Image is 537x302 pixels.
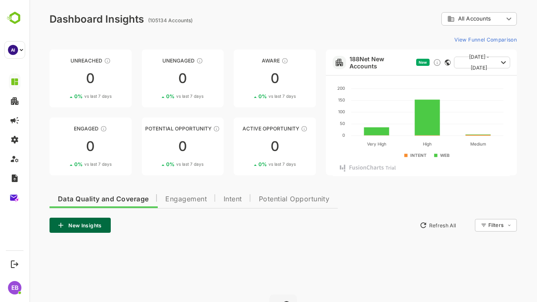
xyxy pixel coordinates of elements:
div: 0 [20,140,102,153]
div: All Accounts [412,11,487,27]
button: New Insights [20,218,81,233]
button: Refresh All [386,219,430,232]
div: These accounts have just entered the buying cycle and need further nurturing [252,57,259,64]
span: vs last 7 days [239,93,266,99]
div: Engaged [20,125,102,132]
span: Data Quality and Coverage [29,196,119,203]
div: 0 % [137,93,174,99]
div: These accounts are warm, further nurturing would qualify them to MQAs [71,125,78,132]
ag: (105134 Accounts) [119,17,166,23]
div: Filters [459,222,474,228]
span: vs last 7 days [55,161,82,167]
button: Logout [9,258,20,270]
div: Potential Opportunity [112,125,195,132]
div: Discover new ICP-fit accounts showing engagement — via intent surges, anonymous website visits, L... [404,58,412,67]
div: Unengaged [112,57,195,64]
div: 0 % [45,93,82,99]
a: AwareThese accounts have just entered the buying cycle and need further nurturing00%vs last 7 days [204,49,287,107]
text: 200 [308,86,315,91]
span: Potential Opportunity [229,196,300,203]
span: vs last 7 days [147,93,174,99]
div: 0 % [229,161,266,167]
div: 0 [112,140,195,153]
div: This card does not support filter and segments [415,60,421,65]
span: All Accounts [429,16,461,22]
button: [DATE] - [DATE] [425,57,481,68]
div: EB [8,281,21,294]
div: 0 [20,72,102,85]
div: 0 [112,72,195,85]
text: Very High [338,141,357,147]
text: 150 [309,97,315,102]
div: All Accounts [418,15,474,23]
div: Unreached [20,57,102,64]
text: 50 [310,121,315,126]
a: UnengagedThese accounts have not shown enough engagement and need nurturing00%vs last 7 days [112,49,195,107]
text: Medium [441,141,457,146]
a: Active OpportunityThese accounts have open opportunities which might be at any of the Sales Stage... [204,117,287,175]
div: 0 % [45,161,82,167]
a: Potential OpportunityThese accounts are MQAs and can be passed on to Inside Sales00%vs last 7 days [112,117,195,175]
a: 188Net New Accounts [320,55,383,70]
text: 100 [309,109,315,114]
div: Dashboard Insights [20,13,115,25]
div: Filters [458,218,487,233]
span: vs last 7 days [147,161,174,167]
a: EngagedThese accounts are warm, further nurturing would qualify them to MQAs00%vs last 7 days [20,117,102,175]
span: Intent [194,196,213,203]
span: vs last 7 days [55,93,82,99]
div: AI [8,45,18,55]
div: 0 % [229,93,266,99]
div: These accounts have open opportunities which might be at any of the Sales Stages [271,125,278,132]
div: 0 [204,72,287,85]
button: View Funnel Comparison [422,33,487,46]
img: BambooboxLogoMark.f1c84d78b4c51b1a7b5f700c9845e183.svg [4,10,26,26]
div: These accounts have not been engaged with for a defined time period [75,57,81,64]
div: These accounts are MQAs and can be passed on to Inside Sales [184,125,190,132]
span: New [389,60,398,65]
span: Engagement [136,196,177,203]
a: UnreachedThese accounts have not been engaged with for a defined time period00%vs last 7 days [20,49,102,107]
text: High [394,141,402,147]
div: These accounts have not shown enough engagement and need nurturing [167,57,174,64]
div: 0 % [137,161,174,167]
span: vs last 7 days [239,161,266,167]
span: [DATE] - [DATE] [431,52,468,73]
div: 0 [204,140,287,153]
div: Active Opportunity [204,125,287,132]
text: 0 [313,133,315,138]
div: Aware [204,57,287,64]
